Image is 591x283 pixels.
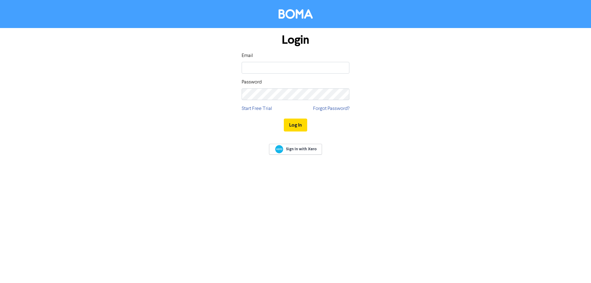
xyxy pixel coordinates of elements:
[284,119,307,131] button: Log In
[242,52,253,59] label: Email
[242,105,272,112] a: Start Free Trial
[269,144,322,155] a: Sign In with Xero
[275,145,283,153] img: Xero logo
[313,105,349,112] a: Forgot Password?
[279,9,313,19] img: BOMA Logo
[286,146,317,152] span: Sign In with Xero
[242,33,349,47] h1: Login
[242,79,262,86] label: Password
